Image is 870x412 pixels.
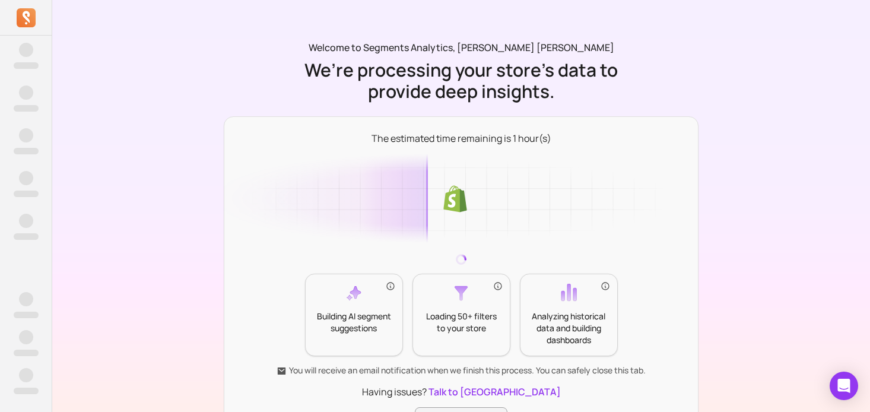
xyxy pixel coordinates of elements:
span: ‌ [19,214,33,228]
p: Welcome to Segments Analytics, [PERSON_NAME] [PERSON_NAME] [309,40,614,55]
span: ‌ [14,105,39,112]
span: ‌ [19,368,33,382]
span: ‌ [14,62,39,69]
span: ‌ [14,350,39,356]
span: ‌ [19,330,33,344]
p: You will receive an email notification when we finish this process. You can safely close this tab. [277,365,646,376]
p: Building AI segment suggestions [315,310,393,334]
button: Talk to [GEOGRAPHIC_DATA] [428,385,561,399]
span: ‌ [14,148,39,154]
p: Having issues? [362,385,561,399]
span: ‌ [14,191,39,197]
p: The estimated time remaining is 1 hour(s) [372,131,551,145]
span: ‌ [19,128,33,142]
p: Loading 50+ filters to your store [423,310,500,334]
span: ‌ [19,85,33,100]
div: Open Intercom Messenger [830,372,858,400]
span: ‌ [14,312,39,318]
p: We’re processing your store’s data to provide deep insights. [301,59,621,102]
span: ‌ [19,292,33,306]
p: Analyzing historical data and building dashboards [530,310,608,346]
span: ‌ [19,171,33,185]
img: Data loading [224,154,698,245]
span: ‌ [14,233,39,240]
span: ‌ [19,43,33,57]
span: ‌ [14,388,39,394]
